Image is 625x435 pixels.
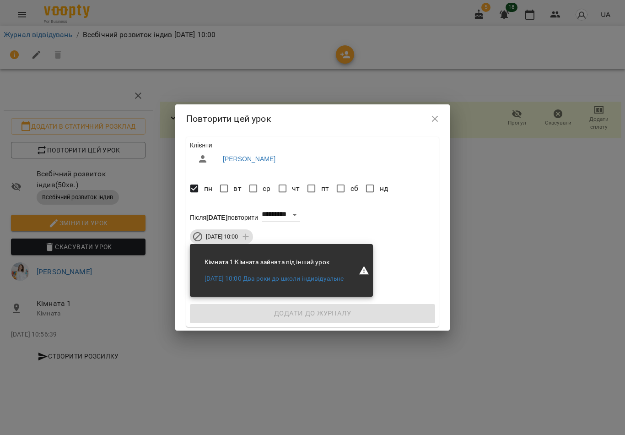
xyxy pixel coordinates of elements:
[186,112,439,126] h2: Повторити цей урок
[204,183,212,194] span: пн
[380,183,388,194] span: нд
[205,274,344,283] a: [DATE] 10:00 Два роки до школи індивідуальне
[223,154,275,163] a: [PERSON_NAME]
[190,141,435,172] ul: Клієнти
[263,183,270,194] span: ср
[321,183,329,194] span: пт
[292,183,300,194] span: чт
[200,233,243,241] span: [DATE] 10:00
[233,183,241,194] span: вт
[190,229,253,244] div: [DATE] 10:00
[350,183,358,194] span: сб
[206,214,227,221] b: [DATE]
[197,254,351,271] li: Кімната 1 : Кімната зайнята під інший урок
[190,214,258,221] span: Після повторити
